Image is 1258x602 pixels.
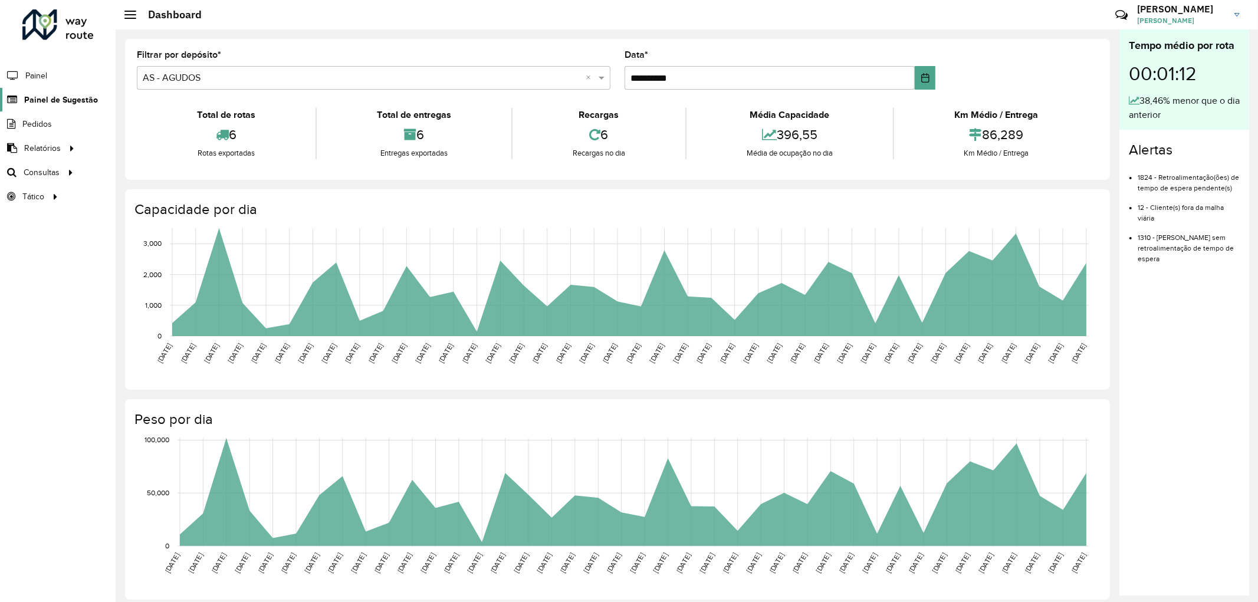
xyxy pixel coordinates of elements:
[812,342,829,364] text: [DATE]
[721,552,738,574] text: [DATE]
[273,342,290,364] text: [DATE]
[157,332,162,340] text: 0
[742,342,759,364] text: [DATE]
[1137,4,1226,15] h3: [PERSON_NAME]
[977,552,994,574] text: [DATE]
[625,48,648,62] label: Data
[165,542,169,550] text: 0
[187,552,204,574] text: [DATE]
[1109,2,1134,28] a: Contato Rápido
[147,489,169,496] text: 50,000
[414,342,431,364] text: [DATE]
[24,142,61,154] span: Relatórios
[515,147,682,159] div: Recargas no dia
[906,342,923,364] text: [DATE]
[249,342,267,364] text: [DATE]
[582,552,599,574] text: [DATE]
[515,108,682,122] div: Recargas
[861,552,878,574] text: [DATE]
[320,342,337,364] text: [DATE]
[766,342,783,364] text: [DATE]
[513,552,530,574] text: [DATE]
[226,342,244,364] text: [DATE]
[915,66,935,90] button: Choose Date
[508,342,525,364] text: [DATE]
[179,342,196,364] text: [DATE]
[929,342,947,364] text: [DATE]
[234,552,251,574] text: [DATE]
[489,552,506,574] text: [DATE]
[25,70,47,82] span: Painel
[536,552,553,574] text: [DATE]
[836,342,853,364] text: [DATE]
[689,122,890,147] div: 396,55
[931,552,948,574] text: [DATE]
[461,342,478,364] text: [DATE]
[586,71,596,85] span: Clear all
[210,552,227,574] text: [DATE]
[1024,552,1041,574] text: [DATE]
[789,342,806,364] text: [DATE]
[24,166,60,179] span: Consultas
[144,436,169,444] text: 100,000
[1129,142,1240,159] h4: Alertas
[515,122,682,147] div: 6
[531,342,548,364] text: [DATE]
[625,342,642,364] text: [DATE]
[698,552,715,574] text: [DATE]
[419,552,436,574] text: [DATE]
[689,147,890,159] div: Média de ocupação no dia
[1138,193,1240,223] li: 12 - Cliente(s) fora da malha viária
[303,552,320,574] text: [DATE]
[320,122,508,147] div: 6
[437,342,454,364] text: [DATE]
[140,147,313,159] div: Rotas exportadas
[953,342,970,364] text: [DATE]
[280,552,297,574] text: [DATE]
[859,342,876,364] text: [DATE]
[1000,342,1017,364] text: [DATE]
[140,122,313,147] div: 6
[396,552,413,574] text: [DATE]
[883,342,900,364] text: [DATE]
[134,201,1098,218] h4: Capacidade por dia
[442,552,459,574] text: [DATE]
[1138,223,1240,264] li: 1310 - [PERSON_NAME] sem retroalimentação de tempo de espera
[22,118,52,130] span: Pedidos
[1000,552,1017,574] text: [DATE]
[1047,552,1064,574] text: [DATE]
[1129,94,1240,122] div: 38,46% menor que o dia anterior
[320,108,508,122] div: Total de entregas
[484,342,501,364] text: [DATE]
[977,342,994,364] text: [DATE]
[768,552,785,574] text: [DATE]
[897,122,1095,147] div: 86,289
[884,552,901,574] text: [DATE]
[320,147,508,159] div: Entregas exportadas
[343,342,360,364] text: [DATE]
[390,342,408,364] text: [DATE]
[373,552,390,574] text: [DATE]
[136,8,202,21] h2: Dashboard
[675,552,692,574] text: [DATE]
[689,108,890,122] div: Média Capacidade
[559,552,576,574] text: [DATE]
[350,552,367,574] text: [DATE]
[1129,38,1240,54] div: Tempo médio por rota
[297,342,314,364] text: [DATE]
[145,301,162,309] text: 1,000
[897,147,1095,159] div: Km Médio / Entrega
[326,552,343,574] text: [DATE]
[1129,54,1240,94] div: 00:01:12
[1070,552,1088,574] text: [DATE]
[791,552,809,574] text: [DATE]
[814,552,832,574] text: [DATE]
[1138,163,1240,193] li: 1824 - Retroalimentação(ões) de tempo de espera pendente(s)
[466,552,483,574] text: [DATE]
[203,342,220,364] text: [DATE]
[24,94,98,106] span: Painel de Sugestão
[22,190,44,203] span: Tático
[554,342,571,364] text: [DATE]
[695,342,712,364] text: [DATE]
[1023,342,1040,364] text: [DATE]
